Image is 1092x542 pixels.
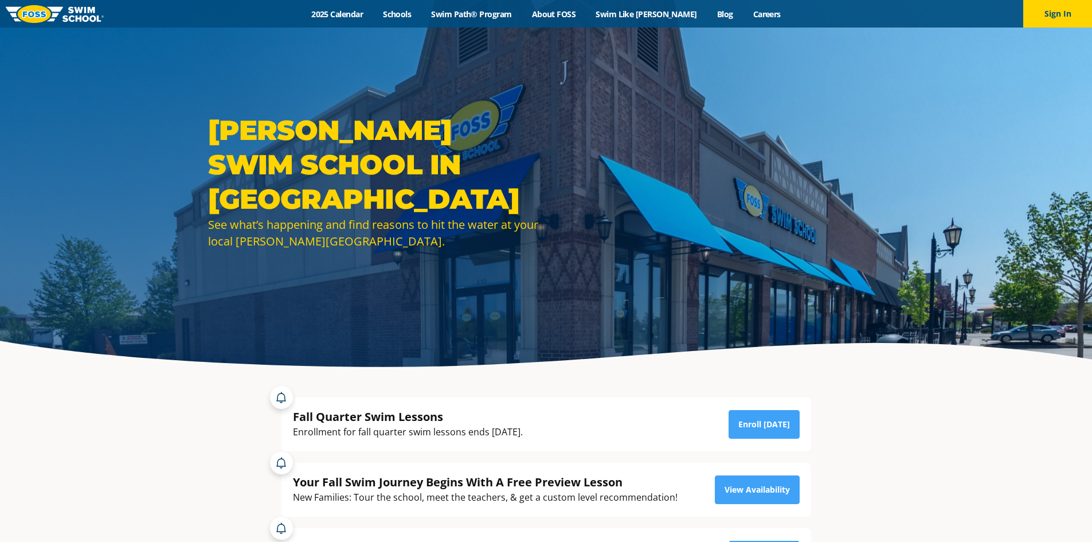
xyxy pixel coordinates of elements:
div: Fall Quarter Swim Lessons [293,409,523,424]
a: Schools [373,9,421,20]
a: Swim Path® Program [421,9,522,20]
img: FOSS Swim School Logo [6,5,104,23]
a: Blog [707,9,743,20]
a: About FOSS [522,9,586,20]
a: Swim Like [PERSON_NAME] [586,9,707,20]
div: See what’s happening and find reasons to hit the water at your local [PERSON_NAME][GEOGRAPHIC_DATA]. [208,216,541,249]
a: View Availability [715,475,800,504]
div: Your Fall Swim Journey Begins With A Free Preview Lesson [293,474,678,490]
a: Careers [743,9,790,20]
h1: [PERSON_NAME] Swim School in [GEOGRAPHIC_DATA] [208,113,541,216]
a: Enroll [DATE] [729,410,800,439]
div: Enrollment for fall quarter swim lessons ends [DATE]. [293,424,523,440]
div: New Families: Tour the school, meet the teachers, & get a custom level recommendation! [293,490,678,505]
a: 2025 Calendar [302,9,373,20]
